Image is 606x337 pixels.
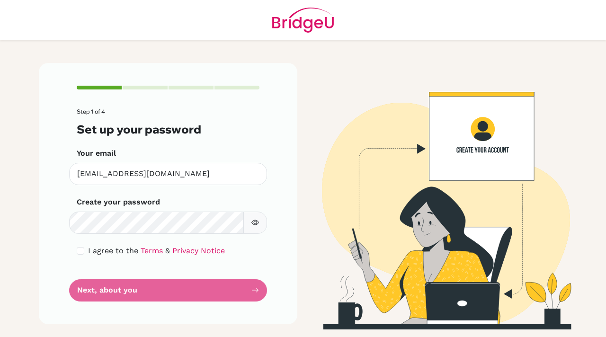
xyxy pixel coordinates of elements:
[77,148,116,159] label: Your email
[172,246,225,255] a: Privacy Notice
[165,246,170,255] span: &
[69,163,267,185] input: Insert your email*
[141,246,163,255] a: Terms
[88,246,138,255] span: I agree to the
[77,123,259,136] h3: Set up your password
[77,196,160,208] label: Create your password
[77,108,105,115] span: Step 1 of 4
